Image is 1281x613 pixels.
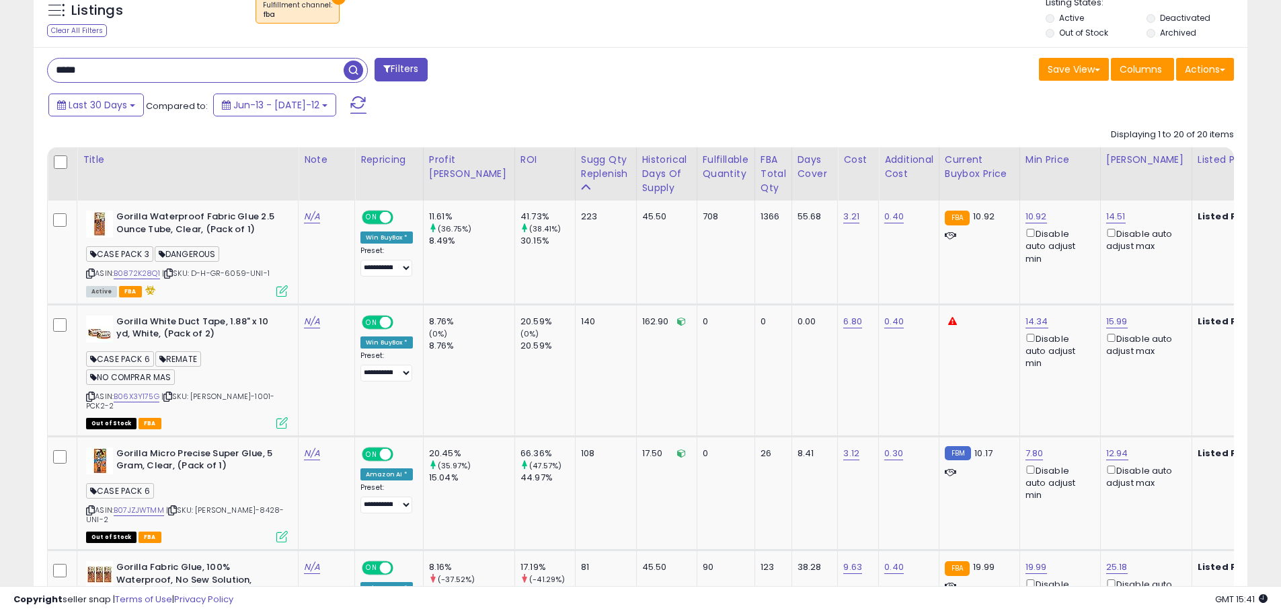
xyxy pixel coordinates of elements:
[520,316,575,328] div: 20.59%
[1039,58,1109,81] button: Save View
[86,211,113,238] img: 41D7HjjcakL._SL40_.jpg
[520,340,575,352] div: 20.59%
[86,286,117,297] span: All listings currently available for purchase on Amazon
[703,316,744,328] div: 0
[884,153,933,181] div: Additional Cost
[581,561,626,573] div: 81
[391,212,413,223] span: OFF
[360,231,413,244] div: Win BuyBox *
[360,483,413,513] div: Preset:
[761,447,781,460] div: 26
[798,211,828,223] div: 55.68
[1106,210,1126,223] a: 14.51
[391,316,413,328] span: OFF
[304,210,320,223] a: N/A
[1025,447,1044,460] a: 7.80
[304,561,320,574] a: N/A
[843,210,859,223] a: 3.21
[520,211,575,223] div: 41.73%
[1106,561,1128,574] a: 25.18
[581,211,626,223] div: 223
[1111,58,1174,81] button: Columns
[798,447,828,460] div: 8.41
[1198,210,1259,223] b: Listed Price:
[69,98,127,112] span: Last 30 Days
[1106,226,1181,252] div: Disable auto adjust max
[360,336,413,349] div: Win BuyBox *
[438,460,471,471] small: (35.97%)
[761,561,781,573] div: 123
[529,460,561,471] small: (47.57%)
[945,153,1014,181] div: Current Buybox Price
[86,351,154,367] span: CASE PACK 6
[429,340,514,352] div: 8.76%
[520,447,575,460] div: 66.36%
[1106,315,1128,328] a: 15.99
[429,211,514,223] div: 11.61%
[884,315,904,328] a: 0.40
[520,328,539,339] small: (0%)
[360,351,413,382] div: Preset:
[304,447,320,460] a: N/A
[86,447,113,474] img: 51o3rntu6XL._SL40_.jpg
[13,593,233,606] div: seller snap | |
[642,561,687,573] div: 45.50
[1106,331,1181,357] div: Disable auto adjust max
[139,532,161,543] span: FBA
[83,153,293,167] div: Title
[429,153,509,181] div: Profit [PERSON_NAME]
[529,223,561,234] small: (38.41%)
[86,316,288,427] div: ASIN:
[642,153,691,195] div: Historical Days Of Supply
[843,561,862,574] a: 9.63
[884,210,904,223] a: 0.40
[703,561,744,573] div: 90
[703,153,749,181] div: Fulfillable Quantity
[1198,315,1259,328] b: Listed Price:
[703,447,744,460] div: 0
[391,563,413,574] span: OFF
[86,211,288,295] div: ASIN:
[86,391,274,411] span: | SKU: [PERSON_NAME]-1001-PCK2-2
[1176,58,1234,81] button: Actions
[363,563,380,574] span: ON
[86,369,175,385] span: NO COMPRAR MAS
[1111,129,1234,141] div: Displaying 1 to 20 of 20 items
[581,153,631,181] div: Sugg Qty Replenish
[761,153,786,195] div: FBA Total Qty
[363,316,380,328] span: ON
[213,94,336,116] button: Jun-13 - [DATE]-12
[86,246,153,262] span: CASE PACK 3
[1198,447,1259,460] b: Listed Price:
[761,316,781,328] div: 0
[429,561,514,573] div: 8.16%
[1059,27,1108,38] label: Out of Stock
[86,561,113,588] img: 51cdbM47wdL._SL40_.jpg
[174,593,233,606] a: Privacy Policy
[798,153,832,181] div: Days Cover
[581,447,626,460] div: 108
[642,447,687,460] div: 17.50
[1106,447,1128,460] a: 12.94
[86,483,154,499] span: CASE PACK 6
[71,1,123,20] h5: Listings
[1120,63,1162,76] span: Columns
[1059,12,1084,24] label: Active
[114,268,160,279] a: B0872K28Q1
[843,447,859,460] a: 3.12
[429,235,514,247] div: 8.49%
[429,447,514,460] div: 20.45%
[155,351,201,367] span: REMATE
[575,147,636,201] th: Please note that this number is a calculation based on your required days of coverage and your ve...
[945,446,971,460] small: FBM
[1106,463,1181,489] div: Disable auto adjust max
[761,211,781,223] div: 1366
[1106,153,1186,167] div: [PERSON_NAME]
[13,593,63,606] strong: Copyright
[884,447,903,460] a: 0.30
[1215,593,1268,606] span: 2025-08-12 15:41 GMT
[116,447,280,476] b: Gorilla Micro Precise Super Glue, 5 Gram, Clear, (Pack of 1)
[86,447,288,541] div: ASIN:
[162,268,270,279] span: | SKU: D-H-GR-6059-UNI-1
[520,561,575,573] div: 17.19%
